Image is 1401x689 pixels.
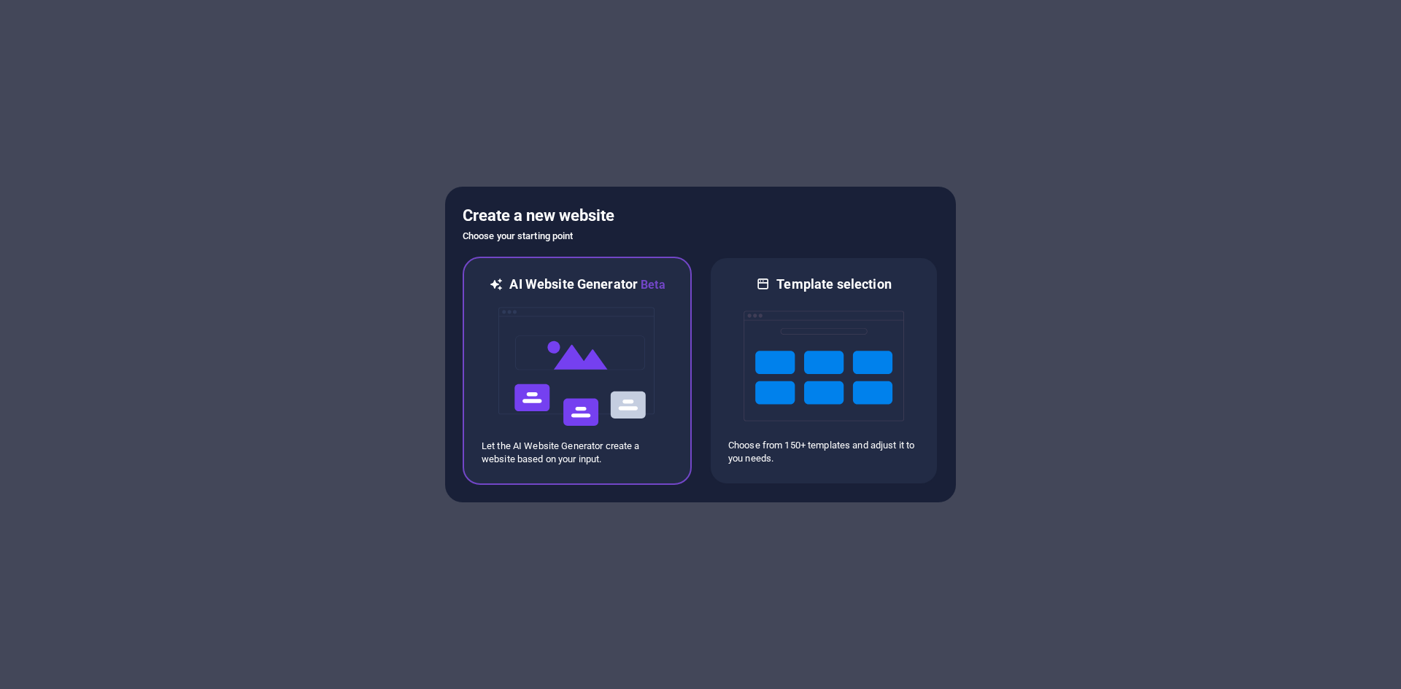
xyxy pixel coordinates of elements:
[463,227,938,245] h6: Choose your starting point
[638,278,665,292] span: Beta
[482,440,673,466] p: Let the AI Website Generator create a website based on your input.
[509,276,665,294] h6: AI Website Generator
[463,204,938,227] h5: Create a new website
[728,439,919,465] p: Choose from 150+ templates and adjust it to you needs.
[776,276,891,293] h6: Template selection
[709,257,938,485] div: Template selectionChoose from 150+ templates and adjust it to you needs.
[497,294,657,440] img: ai
[463,257,692,485] div: AI Website GeneratorBetaaiLet the AI Website Generator create a website based on your input.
